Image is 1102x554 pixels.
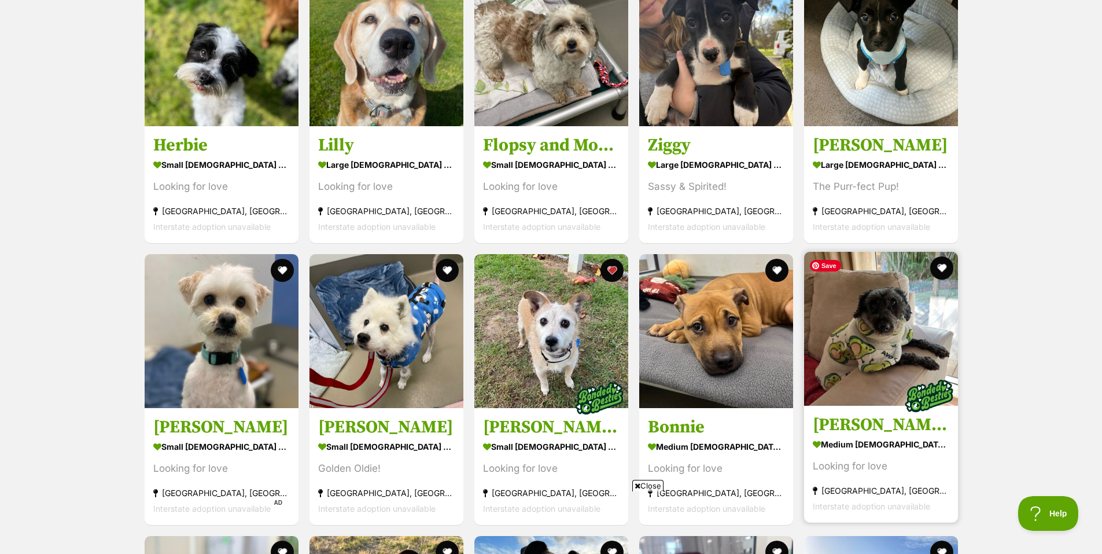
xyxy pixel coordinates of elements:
[309,408,463,525] a: [PERSON_NAME] small [DEMOGRAPHIC_DATA] Dog Golden Oldie! [GEOGRAPHIC_DATA], [GEOGRAPHIC_DATA] Int...
[436,259,459,282] button: favourite
[153,179,290,195] div: Looking for love
[318,134,455,156] h3: Lilly
[813,134,949,156] h3: [PERSON_NAME]
[474,126,628,243] a: Flopsy and Mopsy small [DEMOGRAPHIC_DATA] Dog Looking for love [GEOGRAPHIC_DATA], [GEOGRAPHIC_DAT...
[813,179,949,195] div: The Purr-fect Pup!
[483,203,620,219] div: [GEOGRAPHIC_DATA], [GEOGRAPHIC_DATA]
[271,259,294,282] button: favourite
[648,179,784,195] div: Sassy & Spirited!
[153,416,290,438] h3: [PERSON_NAME]
[648,438,784,455] div: medium [DEMOGRAPHIC_DATA] Dog
[813,501,930,511] span: Interstate adoption unavailable
[813,156,949,173] div: large [DEMOGRAPHIC_DATA] Dog
[153,203,290,219] div: [GEOGRAPHIC_DATA], [GEOGRAPHIC_DATA]
[600,259,624,282] button: favourite
[813,483,949,498] div: [GEOGRAPHIC_DATA], [GEOGRAPHIC_DATA]
[648,203,784,219] div: [GEOGRAPHIC_DATA], [GEOGRAPHIC_DATA]
[318,222,436,232] span: Interstate adoption unavailable
[639,126,793,243] a: Ziggy large [DEMOGRAPHIC_DATA] Dog Sassy & Spirited! [GEOGRAPHIC_DATA], [GEOGRAPHIC_DATA] Interst...
[930,256,953,280] button: favourite
[318,416,455,438] h3: [PERSON_NAME]
[145,254,298,408] img: Leo
[309,254,463,408] img: Pasha
[145,408,298,525] a: [PERSON_NAME] small [DEMOGRAPHIC_DATA] Dog Looking for love [GEOGRAPHIC_DATA], [GEOGRAPHIC_DATA] ...
[483,461,620,476] div: Looking for love
[483,179,620,195] div: Looking for love
[483,156,620,173] div: small [DEMOGRAPHIC_DATA] Dog
[483,416,620,438] h3: [PERSON_NAME] and [PERSON_NAME]
[570,369,628,427] img: bonded besties
[153,485,290,501] div: [GEOGRAPHIC_DATA], [GEOGRAPHIC_DATA]
[318,156,455,173] div: large [DEMOGRAPHIC_DATA] Dog
[145,126,298,243] a: Herbie small [DEMOGRAPHIC_DATA] Dog Looking for love [GEOGRAPHIC_DATA], [GEOGRAPHIC_DATA] Interst...
[483,222,600,232] span: Interstate adoption unavailable
[1018,496,1079,531] iframe: Help Scout Beacon - Open
[639,254,793,408] img: Bonnie
[813,414,949,436] h3: [PERSON_NAME] and [PERSON_NAME]
[765,259,788,282] button: favourite
[900,367,958,425] img: bonded besties
[318,438,455,455] div: small [DEMOGRAPHIC_DATA] Dog
[813,222,930,232] span: Interstate adoption unavailable
[804,405,958,523] a: [PERSON_NAME] and [PERSON_NAME] medium [DEMOGRAPHIC_DATA] Dog Looking for love [GEOGRAPHIC_DATA],...
[153,504,271,513] span: Interstate adoption unavailable
[639,408,793,525] a: Bonnie medium [DEMOGRAPHIC_DATA] Dog Looking for love [GEOGRAPHIC_DATA], [GEOGRAPHIC_DATA] Inters...
[813,436,949,453] div: medium [DEMOGRAPHIC_DATA] Dog
[474,408,628,525] a: [PERSON_NAME] and [PERSON_NAME] small [DEMOGRAPHIC_DATA] Dog Looking for love [GEOGRAPHIC_DATA], ...
[318,485,455,501] div: [GEOGRAPHIC_DATA], [GEOGRAPHIC_DATA]
[648,222,765,232] span: Interstate adoption unavailable
[804,252,958,406] img: Greta and George
[813,458,949,474] div: Looking for love
[632,480,664,491] span: Close
[483,134,620,156] h3: Flopsy and Mopsy
[318,461,455,476] div: Golden Oldie!
[483,438,620,455] div: small [DEMOGRAPHIC_DATA] Dog
[271,496,286,509] span: AD
[318,179,455,195] div: Looking for love
[483,485,620,501] div: [GEOGRAPHIC_DATA], [GEOGRAPHIC_DATA]
[153,134,290,156] h3: Herbie
[810,260,841,272] span: Save
[153,438,290,455] div: small [DEMOGRAPHIC_DATA] Dog
[648,416,784,438] h3: Bonnie
[648,461,784,476] div: Looking for love
[474,254,628,408] img: Barney and Bruzier
[813,203,949,219] div: [GEOGRAPHIC_DATA], [GEOGRAPHIC_DATA]
[153,461,290,476] div: Looking for love
[648,156,784,173] div: large [DEMOGRAPHIC_DATA] Dog
[309,126,463,243] a: Lilly large [DEMOGRAPHIC_DATA] Dog Looking for love [GEOGRAPHIC_DATA], [GEOGRAPHIC_DATA] Intersta...
[153,222,271,232] span: Interstate adoption unavailable
[804,126,958,243] a: [PERSON_NAME] large [DEMOGRAPHIC_DATA] Dog The Purr-fect Pup! [GEOGRAPHIC_DATA], [GEOGRAPHIC_DATA...
[648,134,784,156] h3: Ziggy
[153,156,290,173] div: small [DEMOGRAPHIC_DATA] Dog
[271,496,832,548] iframe: Advertisement
[318,203,455,219] div: [GEOGRAPHIC_DATA], [GEOGRAPHIC_DATA]
[648,485,784,501] div: [GEOGRAPHIC_DATA], [GEOGRAPHIC_DATA]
